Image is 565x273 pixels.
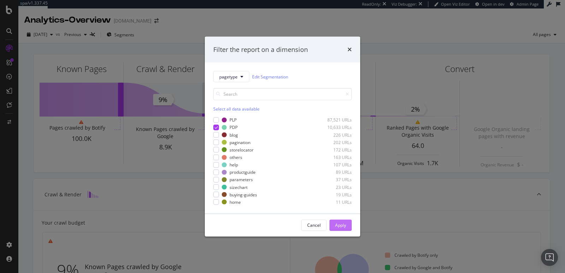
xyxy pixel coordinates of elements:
div: help [230,162,238,168]
div: PLP [230,117,237,123]
div: storelocator [230,147,254,153]
div: Select all data available [213,106,352,112]
input: Search [213,88,352,100]
div: times [347,45,352,54]
div: 23 URLs [317,184,352,190]
div: 107 URLs [317,162,352,168]
div: Open Intercom Messenger [541,249,558,266]
button: Apply [329,220,352,231]
div: Filter the report on a dimension [213,45,308,54]
button: pagetype [213,71,249,82]
div: 89 URLs [317,169,352,175]
div: parameters [230,177,253,183]
div: others [230,154,242,160]
div: Cancel [307,222,321,228]
div: sizechart [230,184,248,190]
a: Edit Segmentation [252,73,288,80]
div: 11 URLs [317,199,352,205]
div: 19 URLs [317,191,352,197]
div: 172 URLs [317,147,352,153]
div: 87,521 URLs [317,117,352,123]
div: modal [205,36,360,237]
div: Apply [335,222,346,228]
div: 226 URLs [317,132,352,138]
div: home [230,199,241,205]
div: pagination [230,140,250,146]
div: PDP [230,124,238,130]
div: 202 URLs [317,140,352,146]
div: productguide [230,169,256,175]
span: pagetype [219,73,238,79]
div: blog [230,132,238,138]
div: 37 URLs [317,177,352,183]
div: buying-guides [230,191,257,197]
div: 10,633 URLs [317,124,352,130]
div: 163 URLs [317,154,352,160]
button: Cancel [301,220,327,231]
